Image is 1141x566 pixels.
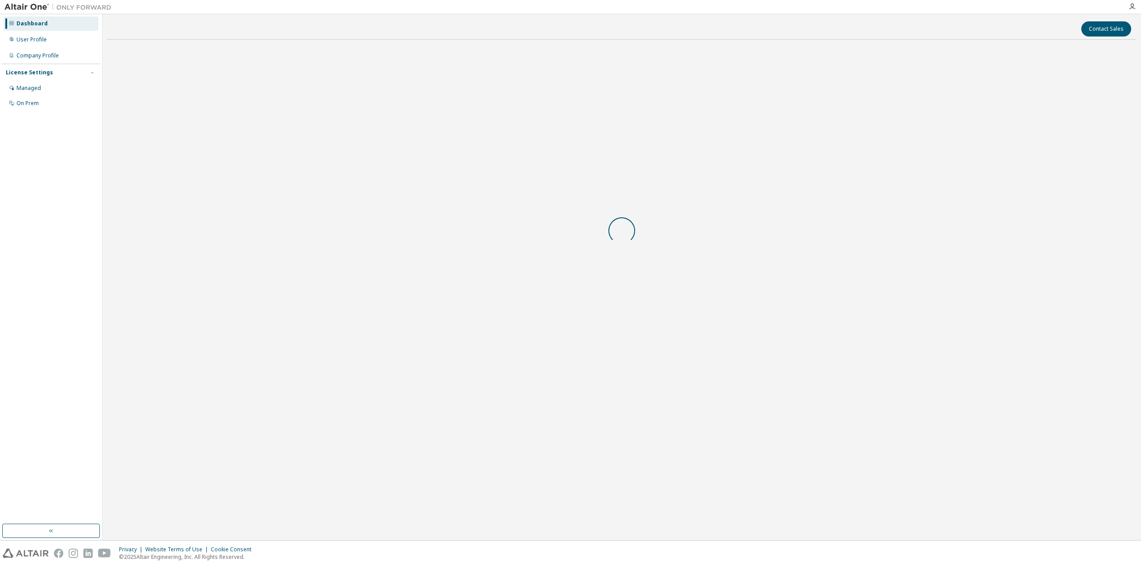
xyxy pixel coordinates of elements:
div: Cookie Consent [211,546,257,553]
img: facebook.svg [54,549,63,558]
div: Company Profile [16,52,59,59]
div: License Settings [6,69,53,76]
div: Dashboard [16,20,48,27]
button: Contact Sales [1081,21,1131,37]
img: Altair One [4,3,116,12]
img: linkedin.svg [83,549,93,558]
p: © 2025 Altair Engineering, Inc. All Rights Reserved. [119,553,257,561]
div: Managed [16,85,41,92]
img: instagram.svg [69,549,78,558]
img: altair_logo.svg [3,549,49,558]
div: Website Terms of Use [145,546,211,553]
div: On Prem [16,100,39,107]
img: youtube.svg [98,549,111,558]
div: User Profile [16,36,47,43]
div: Privacy [119,546,145,553]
